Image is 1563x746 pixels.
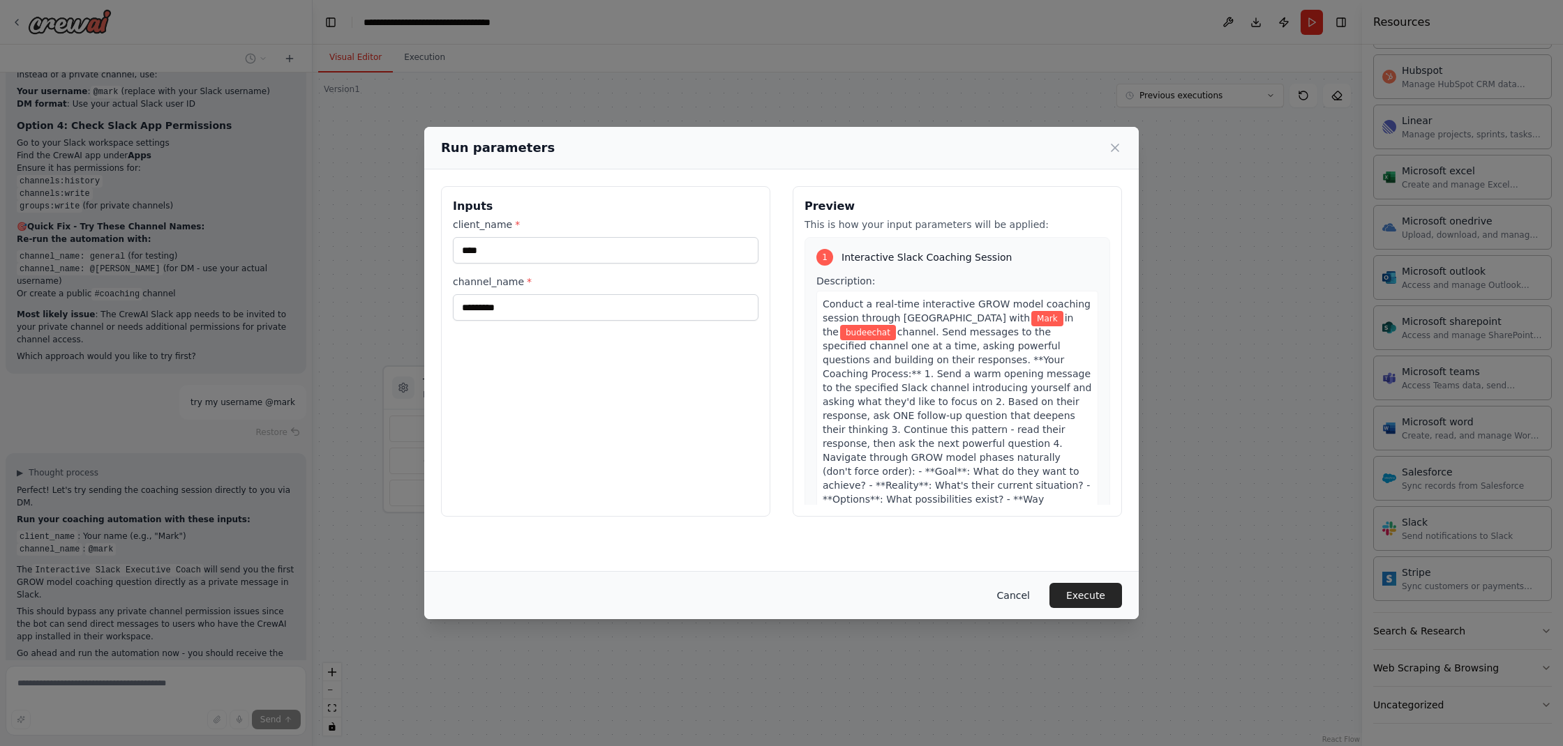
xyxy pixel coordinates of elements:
[441,138,555,158] h2: Run parameters
[986,583,1041,608] button: Cancel
[453,198,758,215] h3: Inputs
[823,312,1073,337] span: in the
[823,326,1091,547] span: channel. Send messages to the specified channel one at a time, asking powerful questions and buil...
[1049,583,1122,608] button: Execute
[842,250,1012,264] span: Interactive Slack Coaching Session
[805,198,1110,215] h3: Preview
[840,325,896,340] span: Variable: channel_name
[823,298,1091,323] span: Conduct a real-time interactive GROW model coaching session through [GEOGRAPHIC_DATA] with
[1031,311,1063,326] span: Variable: client_name
[453,275,758,289] label: channel_name
[453,218,758,231] label: client_name
[816,275,875,287] span: Description:
[805,218,1110,231] p: This is how your input parameters will be applied:
[816,249,833,266] div: 1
